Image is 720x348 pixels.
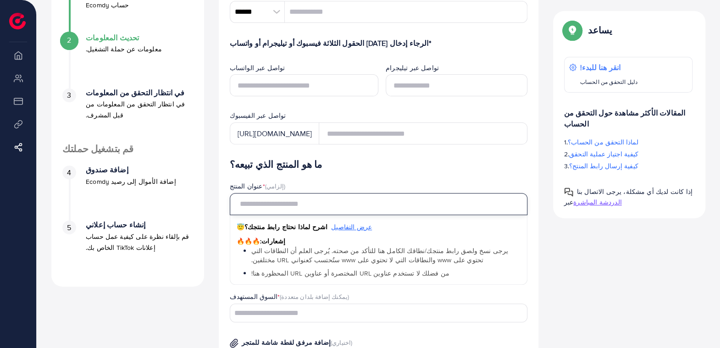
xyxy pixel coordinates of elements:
font: قم بإلقاء نظرة على كيفية عمل حساب إعلانات TikTok الخاص بك. [86,232,189,252]
font: الدردشة المباشرة [573,198,622,207]
font: اشرح لماذا نحتاج رابط منتجك؟ [244,222,327,232]
font: كيفية اجتياز عملية التحقق [569,149,638,159]
font: (يمكنك إضافة بلدان متعددة) [280,293,349,301]
font: إشعارات: [260,237,285,246]
font: انقر هنا للبدء! [580,62,620,72]
font: 2 [67,35,71,45]
font: *الرجاء إدخال [DATE] الحقول الثلاثة فيسبوك أو تيليجرام أو واتساب [230,38,431,48]
font: إنشاء حساب إعلاني [86,220,146,230]
font: إضافة الأموال إلى رصيد Ecomdy [86,177,176,186]
font: 4 [67,167,71,177]
font: 😇 [237,222,244,232]
li: إنشاء حساب إعلاني [51,221,204,276]
font: قم بتشغيل حملتك [62,142,133,155]
font: يرجى نسخ ولصق رابط منتجك/نطاقك الكامل هنا للتأكد من صحته. يُرجى العلم أن النطاقات التي تحتوي على ... [251,246,509,265]
font: يساعد [588,23,613,37]
font: عرض التفاصيل [331,222,372,232]
li: في انتظار التحقق من المعلومات [51,88,204,144]
font: 3 [67,90,71,100]
font: في انتظار التحقق من المعلومات [86,88,184,98]
font: 3. [564,161,569,171]
font: السوق المستهدف [230,292,277,301]
li: إضافة صندوق [51,166,204,221]
font: [URL][DOMAIN_NAME] [238,128,312,138]
font: إضافة صندوق [86,165,128,175]
img: الشعار [9,13,26,29]
font: (اختياري) [331,338,352,347]
div: البحث عن الخيار [230,304,527,322]
font: دليل التحقق من الحساب [580,78,637,86]
input: البحث عن الخيار [231,306,515,320]
font: لماذا التحقق من الحساب؟ [568,138,638,147]
img: دليل النوافذ المنبثقة [564,22,581,39]
font: كيفية إرسال رابط المنتج؟ [569,161,638,171]
font: تحديث المعلومات [86,33,139,43]
font: إضافة مرفق لقطة شاشة للمتجر [242,338,331,347]
font: عنوان المنتج [230,182,263,191]
img: دليل النوافذ المنبثقة [564,188,573,197]
font: معلومات عن حملة التشغيل. [86,44,162,54]
font: 2. [564,149,569,159]
img: صورة [230,338,238,348]
font: تواصل عبر تيليجرام [386,63,439,72]
font: 🔥🔥🔥 [237,237,260,246]
font: من فضلك لا تستخدم عناوين URL المختصرة أو عناوين URL المحظورة هنا! [251,269,449,278]
font: 1. [564,138,568,147]
font: تواصل عبر الواتساب [230,63,285,72]
font: في انتظار التحقق من المعلومات من قبل المشرف. [86,99,185,120]
li: تحديث المعلومات [51,33,204,88]
font: (إلزامي) [265,182,285,190]
font: المقالات الأكثر مشاهدة حول التحقق من الحساب [564,108,686,129]
font: ما هو المنتج الذي تبيعه؟ [230,158,322,171]
font: تواصل عبر الفيسبوك [230,111,286,120]
font: إذا كانت لديك أي مشكلة، يرجى الاتصال بنا عبر [564,187,692,207]
iframe: محادثة [681,307,713,341]
font: 5 [67,222,71,232]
